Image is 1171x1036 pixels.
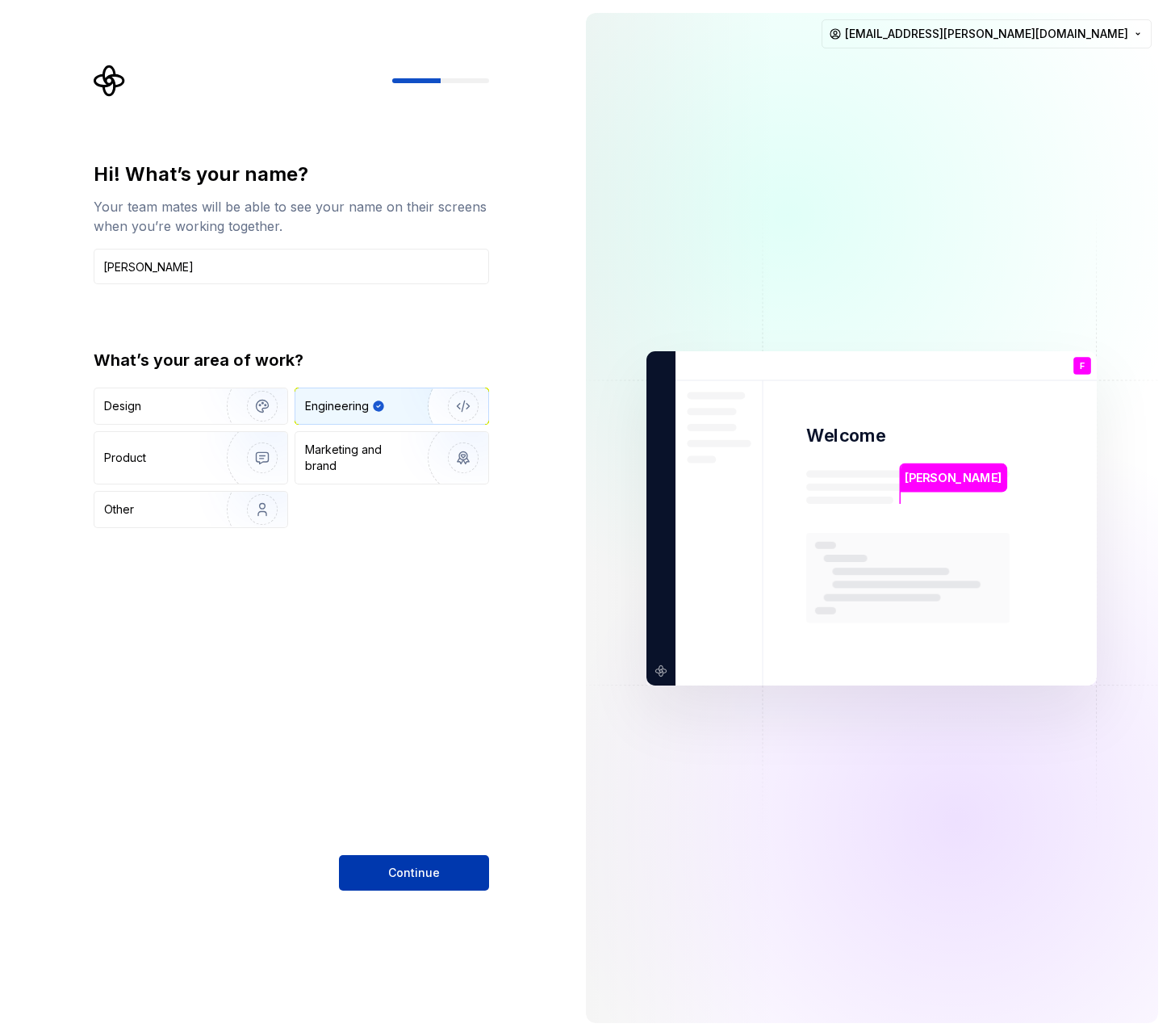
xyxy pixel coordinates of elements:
p: Welcome [806,424,885,447]
div: What’s your area of work? [94,349,489,371]
div: Hi! What’s your name? [94,161,489,187]
div: Your team mates will be able to see your name on their screens when you’re working together. [94,197,489,236]
div: Product [104,450,146,466]
span: [EMAIL_ADDRESS][PERSON_NAME][DOMAIN_NAME] [845,26,1128,42]
div: Marketing and brand [305,442,414,474]
button: Continue [339,855,489,891]
div: Design [104,398,141,414]
p: F [1080,361,1085,370]
button: [EMAIL_ADDRESS][PERSON_NAME][DOMAIN_NAME] [822,19,1152,48]
div: Engineering [305,398,369,414]
svg: Supernova Logo [94,65,126,97]
span: Continue [388,865,440,881]
input: Han Solo [94,249,489,284]
div: Other [104,501,134,518]
p: [PERSON_NAME] [905,468,1002,486]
